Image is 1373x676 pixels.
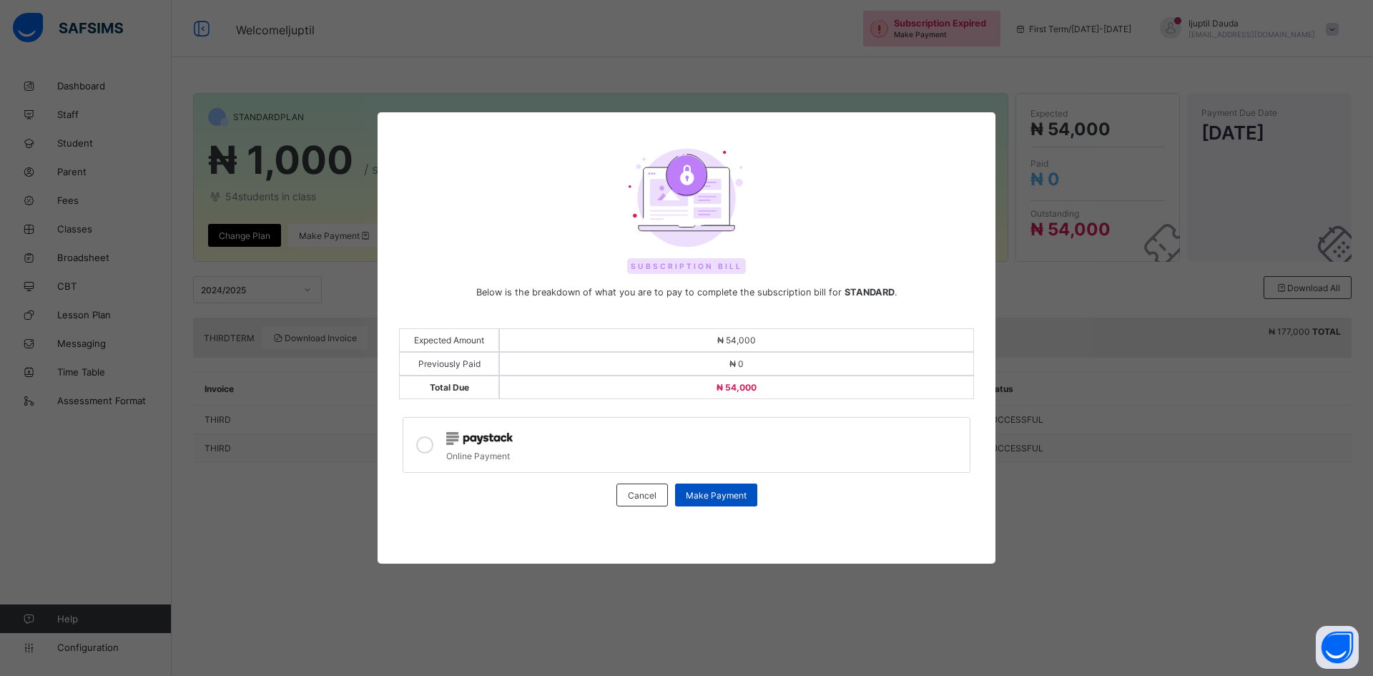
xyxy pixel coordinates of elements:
[729,358,744,369] span: ₦ 0
[446,432,513,445] img: paystack.0b99254114f7d5403c0525f3550acd03.svg
[845,287,895,298] b: STANDARD
[399,328,499,352] div: Expected Amount
[628,490,656,501] span: Cancel
[446,447,963,461] div: Online Payment
[627,258,746,274] span: Subscription Bill
[430,382,469,393] span: Total Due
[1316,626,1359,669] button: Open asap
[399,285,974,300] span: Below is the breakdown of what you are to pay to complete the subscription bill for .
[399,352,499,376] div: Previously Paid
[629,148,744,248] img: upgrade-plan.3b4dcafaee59b7a9d32205306f0ac200.svg
[686,490,747,501] span: Make Payment
[717,382,757,393] span: ₦ 54,000
[717,335,756,346] span: ₦ 54,000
